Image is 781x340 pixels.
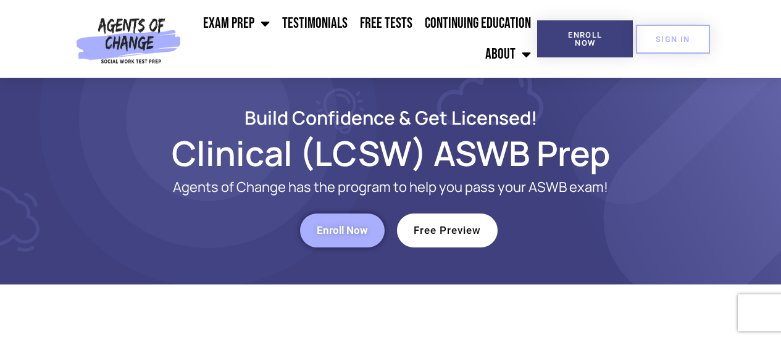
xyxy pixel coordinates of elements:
[419,8,537,39] a: Continuing Education
[354,8,419,39] a: Free Tests
[39,139,743,167] h1: Clinical (LCSW) ASWB Prep
[186,8,537,70] nav: Menu
[557,31,613,47] span: Enroll Now
[317,225,368,236] span: Enroll Now
[397,214,498,247] a: Free Preview
[537,20,633,57] a: Enroll Now
[276,8,354,39] a: Testimonials
[39,109,743,126] h2: Build Confidence & Get Licensed!
[300,214,385,247] a: Enroll Now
[414,225,481,236] span: Free Preview
[636,25,710,54] a: SIGN IN
[656,35,690,43] span: SIGN IN
[479,39,537,70] a: About
[197,8,276,39] a: Exam Prep
[88,180,693,195] p: Agents of Change has the program to help you pass your ASWB exam!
